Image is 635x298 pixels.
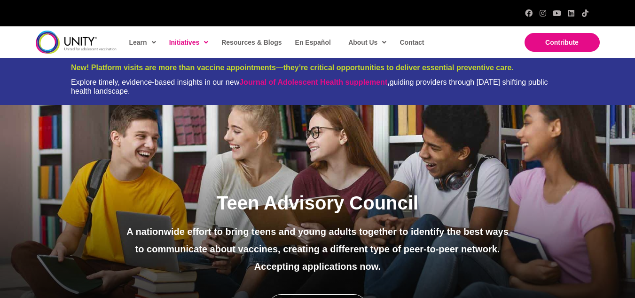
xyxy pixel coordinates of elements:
span: Teen Advisory Council [217,193,418,213]
span: Resources & Blogs [221,39,282,46]
span: Initiatives [169,35,209,49]
p: A nationwide effort to bring teens and young adults together to identify the best ways to communi... [124,223,512,258]
span: Learn [129,35,156,49]
span: Contact [400,39,424,46]
strong: , [239,78,389,86]
a: About Us [344,32,390,53]
a: Journal of Adolescent Health supplement [239,78,387,86]
a: Contact [395,32,428,53]
a: Contribute [525,33,600,52]
a: Facebook [525,9,533,17]
img: unity-logo-dark [36,31,117,54]
a: En Español [290,32,335,53]
a: Instagram [539,9,547,17]
a: LinkedIn [567,9,575,17]
a: Resources & Blogs [217,32,285,53]
span: About Us [348,35,386,49]
p: Accepting applications now. [124,258,512,275]
div: Explore timely, evidence-based insights in our new guiding providers through [DATE] shifting publ... [71,78,564,96]
a: YouTube [553,9,561,17]
span: New! Platform visits are more than vaccine appointments—they’re critical opportunities to deliver... [71,64,514,72]
span: En Español [295,39,331,46]
a: TikTok [581,9,589,17]
span: Contribute [545,39,579,46]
